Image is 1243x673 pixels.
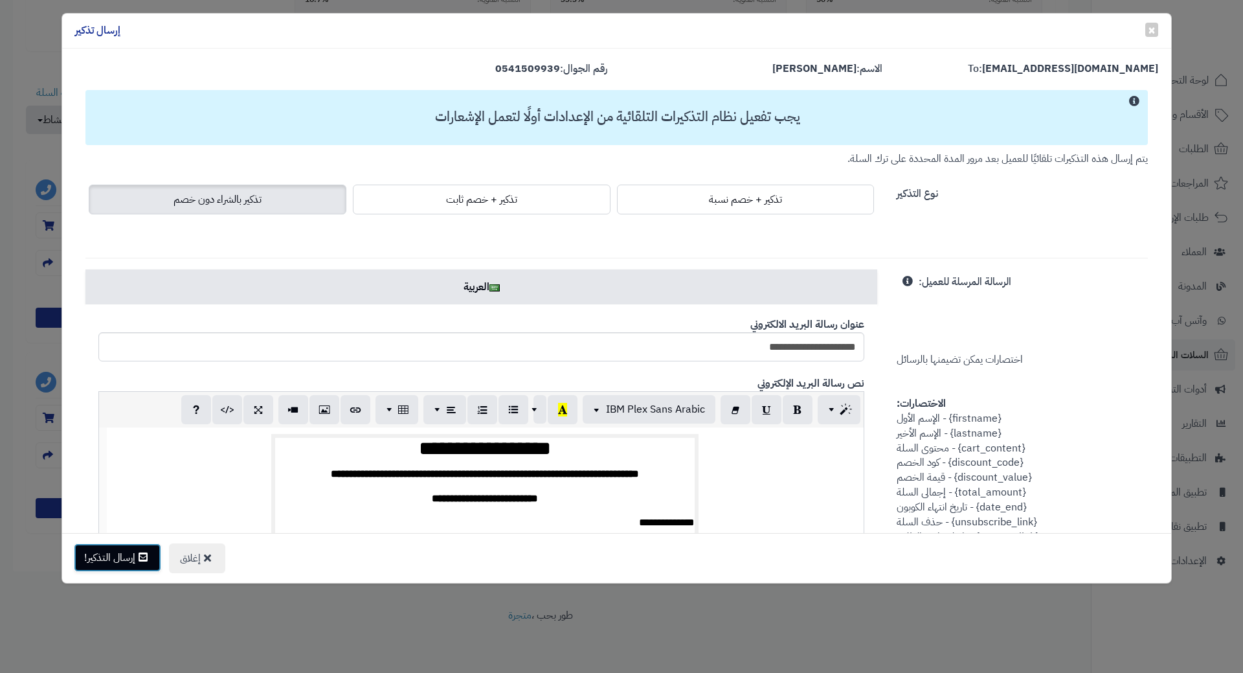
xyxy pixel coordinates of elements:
[897,181,938,201] label: نوع التذكير
[489,284,500,291] img: ar.png
[169,543,225,573] button: إغلاق
[757,376,864,391] b: نص رسالة البريد الإلكتروني
[74,543,161,572] button: إرسال التذكير!
[92,109,1143,124] h3: يجب تفعيل نظام التذكيرات التلقائية من الإعدادات أولًا لتعمل الإشعارات
[772,61,857,76] strong: [PERSON_NAME]
[897,396,946,411] strong: الاختصارات:
[847,151,1148,166] small: يتم إرسال هذه التذكيرات تلقائيًا للعميل بعد مرور المدة المحددة على ترك السلة.
[446,192,517,207] span: تذكير + خصم ثابت
[85,269,877,304] a: العربية
[1148,20,1156,40] span: ×
[982,61,1158,76] strong: [EMAIL_ADDRESS][DOMAIN_NAME]
[709,192,782,207] span: تذكير + خصم نسبة
[495,62,607,76] label: رقم الجوال:
[897,274,1038,544] span: اختصارات يمكن تضيمنها بالرسائل {firstname} - الإسم الأول {lastname} - الإسم الأخير {cart_content}...
[919,269,1011,290] label: الرسالة المرسلة للعميل:
[750,317,864,332] b: عنوان رسالة البريد الالكتروني
[75,23,120,38] h4: إرسال تذكير
[174,192,262,207] span: تذكير بالشراء دون خصم
[495,61,560,76] strong: 0541509939
[772,62,882,76] label: الاسم:
[968,62,1158,76] label: To:
[606,402,705,417] span: IBM Plex Sans Arabic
